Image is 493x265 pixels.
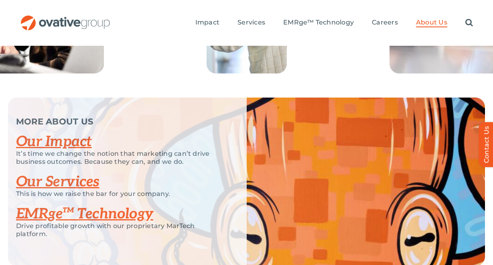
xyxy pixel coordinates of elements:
[237,18,265,27] a: Services
[16,133,92,151] a: Our Impact
[16,205,153,223] a: EMRge™ Technology
[16,150,227,166] p: It’s time we change the notion that marketing can’t drive business outcomes. Because they can, an...
[195,10,473,36] nav: Menu
[416,18,447,27] a: About Us
[195,18,219,26] span: Impact
[283,18,354,27] a: EMRge™ Technology
[16,173,99,191] a: Our Services
[16,118,227,126] p: MORE ABOUT US
[465,18,473,27] a: Search
[283,18,354,26] span: EMRge™ Technology
[16,190,227,198] p: This is how we raise the bar for your company.
[237,18,265,26] span: Services
[372,18,398,26] span: Careers
[16,222,227,238] p: Drive profitable growth with our proprietary MarTech platform.
[20,14,111,22] a: OG_Full_horizontal_RGB
[372,18,398,27] a: Careers
[416,18,447,26] span: About Us
[195,18,219,27] a: Impact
